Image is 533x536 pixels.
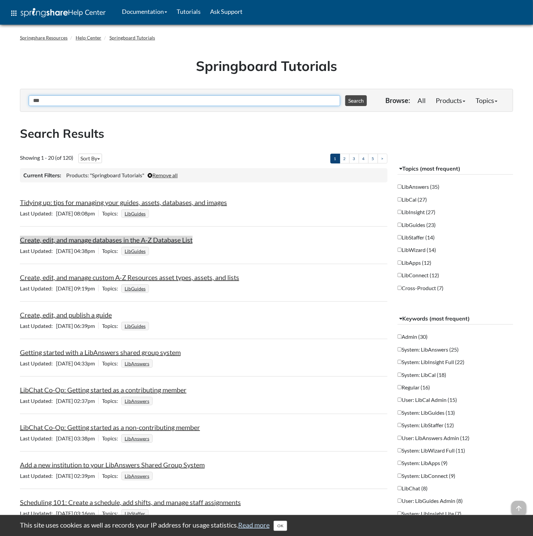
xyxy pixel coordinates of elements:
[398,384,430,391] label: Regular (16)
[20,510,56,516] span: Last Updated
[398,474,402,478] input: System: LibConnect (9)
[121,398,154,404] ul: Topics
[398,485,428,492] label: LibChat (8)
[471,94,503,107] a: Topics
[20,498,241,506] a: Scheduling 101: Create a schedule, add shifts, and manage staff assignments
[398,423,402,427] input: System: LibStaffer (12)
[398,197,402,202] input: LibCal (27)
[20,210,98,216] span: [DATE] 08:08pm
[20,461,205,469] a: Add a new institution to your LibAnswers Shared Group System
[20,236,193,244] a: Create, edit, and manage databases in the A-Z Database List
[102,360,121,366] span: Topics
[20,398,98,404] span: [DATE] 02:37pm
[124,359,150,368] a: LibAnswers
[398,459,448,467] label: System: LibApps (9)
[78,154,102,163] button: Sort By
[398,346,459,353] label: System: LibAnswers (25)
[398,286,402,290] input: Cross-Product (7)
[398,273,402,277] input: LibConnect (12)
[25,56,508,75] h1: Springboard Tutorials
[398,223,402,227] input: LibGuides (23)
[124,246,147,256] a: LibGuides
[330,154,387,163] ul: Pagination of search results
[23,172,61,179] h3: Current Filters
[20,360,56,366] span: Last Updated
[398,447,465,454] label: System: LibWizard Full (11)
[398,398,402,402] input: User: LibCal Admin (15)
[398,510,462,517] label: System: LibInsight Lite (7)
[511,502,526,510] a: arrow_upward
[124,434,150,443] a: LibAnswers
[398,208,436,216] label: LibInsight (27)
[398,486,402,490] input: LibChat (8)
[398,410,402,415] input: System: LibGuides (13)
[368,154,378,163] a: 5
[124,509,146,518] a: LibStaffer
[20,323,98,329] span: [DATE] 06:39pm
[20,248,98,254] span: [DATE] 04:38pm
[398,235,402,239] input: LibStaffer (14)
[398,497,463,505] label: User: LibGuides Admin (8)
[20,125,513,142] h2: Search Results
[124,209,147,219] a: LibGuides
[398,436,402,440] input: User: LibAnswers Admin (12)
[385,96,410,105] p: Browse:
[20,510,98,516] span: [DATE] 03:16pm
[345,95,367,106] button: Search
[398,246,436,254] label: LibWizard (14)
[5,3,110,23] a: apps Help Center
[398,448,402,453] input: System: LibWizard Full (11)
[20,285,56,291] span: Last Updated
[20,210,56,216] span: Last Updated
[349,154,359,163] a: 3
[90,172,144,178] span: "Springboard Tutorials"
[398,313,513,325] button: Keywords (most frequent)
[20,360,98,366] span: [DATE] 04:33pm
[398,210,402,214] input: LibInsight (27)
[398,259,432,266] label: LibApps (12)
[205,3,247,20] a: Ask Support
[102,398,121,404] span: Topics
[398,347,402,352] input: System: LibAnswers (25)
[13,520,520,531] div: This site uses cookies as well as records your IP address for usage statistics.
[117,3,172,20] a: Documentation
[398,272,439,279] label: LibConnect (12)
[398,360,402,364] input: System: LibInsight Full (22)
[121,248,151,254] ul: Topics
[20,154,73,161] span: Showing 1 - 20 (of 120)
[20,435,98,441] span: [DATE] 03:38pm
[20,198,227,206] a: Tidying up: tips for managing your guides, assets, databases, and images
[20,398,56,404] span: Last Updated
[20,273,239,281] a: Create, edit, and manage custom A-Z Resources asset types, assets, and lists
[20,435,56,441] span: Last Updated
[398,371,447,379] label: System: LibCal (18)
[121,360,154,366] ul: Topics
[124,321,147,331] a: LibGuides
[102,510,121,516] span: Topics
[124,471,150,481] a: LibAnswers
[274,521,287,531] button: Close
[340,154,350,163] a: 2
[68,8,106,17] span: Help Center
[398,183,440,190] label: LibAnswers (35)
[20,473,56,479] span: Last Updated
[20,323,56,329] span: Last Updated
[431,94,471,107] a: Products
[172,3,205,20] a: Tutorials
[121,435,154,441] ul: Topics
[109,35,155,41] a: Springboard Tutorials
[102,248,121,254] span: Topics
[102,285,121,291] span: Topics
[398,373,402,377] input: System: LibCal (18)
[511,501,526,516] span: arrow_upward
[148,172,178,178] a: Remove all
[121,210,151,216] ul: Topics
[76,35,101,41] a: Help Center
[121,323,151,329] ul: Topics
[20,35,68,41] a: Springshare Resources
[359,154,369,163] a: 4
[20,423,200,431] a: LibChat Co-Op: Getting started as a non-contributing member
[398,333,428,340] label: Admin (30)
[121,473,154,479] ul: Topics
[20,248,56,254] span: Last Updated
